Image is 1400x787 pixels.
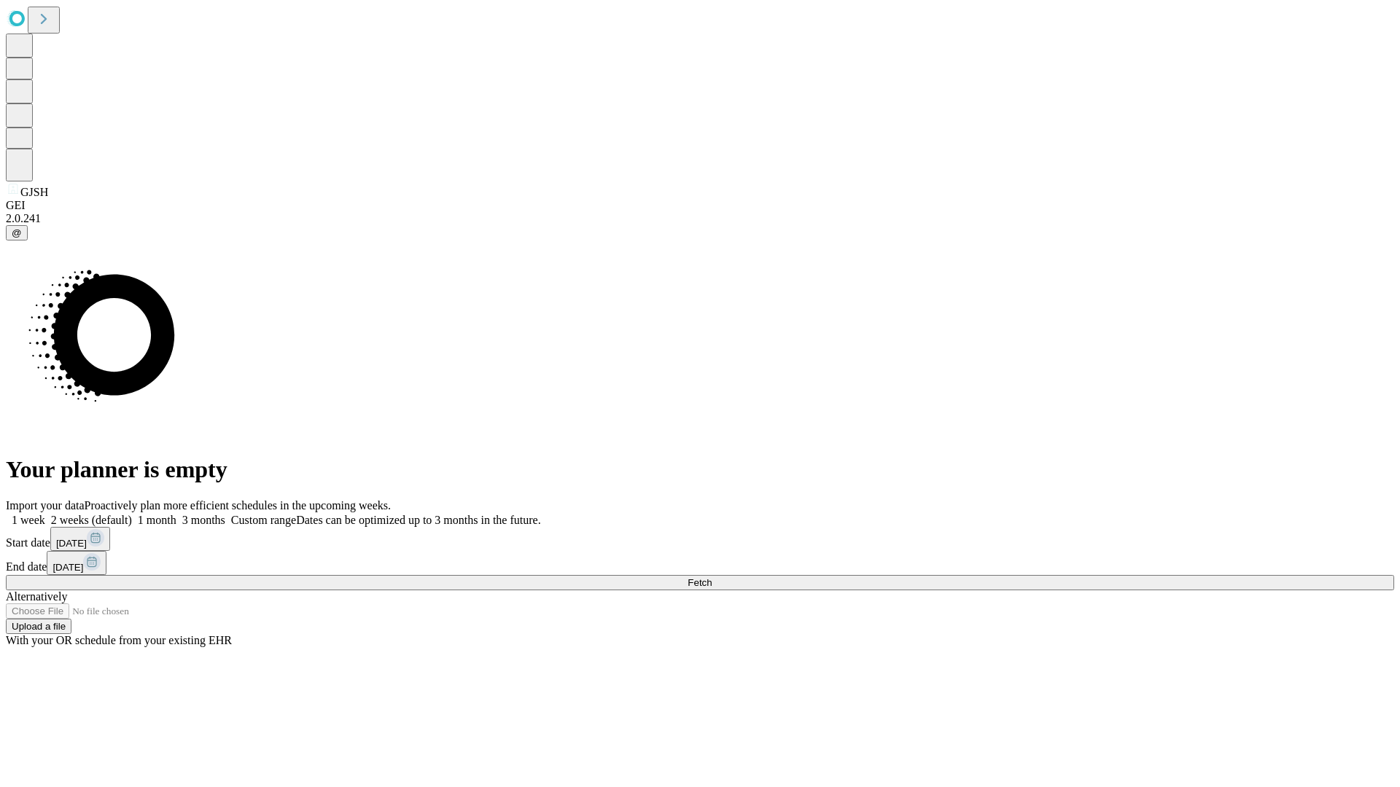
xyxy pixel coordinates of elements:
span: 1 month [138,514,176,526]
span: 1 week [12,514,45,526]
span: Import your data [6,499,85,512]
div: End date [6,551,1394,575]
span: With your OR schedule from your existing EHR [6,634,232,646]
span: 2 weeks (default) [51,514,132,526]
span: 3 months [182,514,225,526]
span: Custom range [231,514,296,526]
span: Proactively plan more efficient schedules in the upcoming weeks. [85,499,391,512]
div: 2.0.241 [6,212,1394,225]
span: [DATE] [56,538,87,549]
button: [DATE] [50,527,110,551]
h1: Your planner is empty [6,456,1394,483]
span: Fetch [688,577,712,588]
div: GEI [6,199,1394,212]
span: GJSH [20,186,48,198]
div: Start date [6,527,1394,551]
span: [DATE] [52,562,83,573]
span: @ [12,227,22,238]
span: Alternatively [6,590,67,603]
button: [DATE] [47,551,106,575]
span: Dates can be optimized up to 3 months in the future. [296,514,540,526]
button: Fetch [6,575,1394,590]
button: Upload a file [6,619,71,634]
button: @ [6,225,28,240]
